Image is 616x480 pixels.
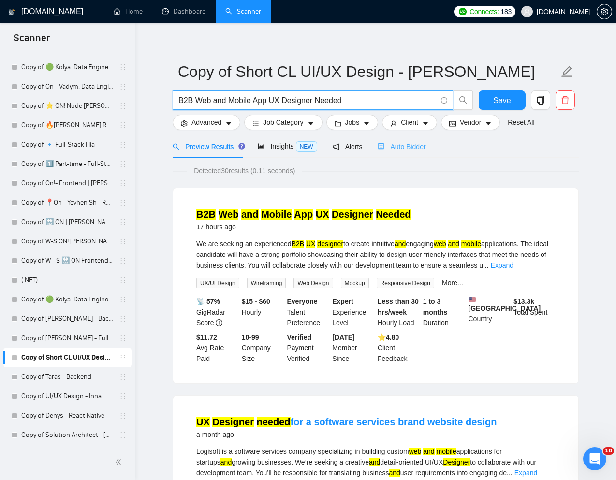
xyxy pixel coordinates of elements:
[449,120,456,127] span: idcard
[479,90,526,110] button: Save
[507,469,513,477] span: ...
[21,425,113,445] a: Copy of Solution Architect - [PERSON_NAME]
[376,332,421,364] div: Client Feedback
[119,199,127,207] span: holder
[114,7,143,15] a: homeHome
[21,96,113,116] a: Copy of ⭐️ ON! Node [PERSON_NAME]
[603,447,614,455] span: 10
[119,392,127,400] span: holder
[376,209,411,220] mark: Needed
[194,296,240,328] div: GigRadar Score
[441,97,447,104] span: info-circle
[292,240,304,248] mark: B2B
[491,261,513,269] a: Expand
[194,332,240,364] div: Avg Rate Paid
[306,240,315,248] mark: UX
[119,257,127,265] span: holder
[240,332,285,364] div: Company Size
[119,412,127,420] span: holder
[119,238,127,245] span: holder
[378,143,425,150] span: Auto Bidder
[293,278,333,288] span: Web Design
[21,406,113,425] a: Copy of Denys - React Native
[369,458,380,466] mark: and
[296,141,317,152] span: NEW
[21,309,113,329] a: Copy of [PERSON_NAME] - Backend
[514,469,537,477] a: Expand
[454,96,472,105] span: search
[512,296,557,328] div: Total Spent
[196,298,220,305] b: 📡 57%
[178,94,437,106] input: Search Freelance Jobs...
[196,417,210,427] mark: UX
[119,141,127,149] span: holder
[316,209,329,220] mark: UX
[448,240,459,248] mark: and
[287,333,312,341] b: Verified
[21,232,113,251] a: Copy of W-S ON! [PERSON_NAME]/ React Native
[21,174,113,193] a: Copy of On!- Frontend | [PERSON_NAME]
[21,116,113,135] a: Copy of 🔥[PERSON_NAME] React General
[21,348,113,367] a: Copy of Short CL UI/UX Design - [PERSON_NAME]
[21,212,113,232] a: Copy of 🔛 ON | [PERSON_NAME] B | Frontend/React
[212,417,254,427] mark: Designer
[436,448,456,455] mark: mobile
[196,209,216,220] mark: B2B
[237,142,246,150] div: Tooltip anchor
[441,115,500,130] button: idcardVendorcaret-down
[469,296,476,303] img: 🇺🇸
[21,367,113,387] a: Copy of Taras - Backend
[225,120,232,127] span: caret-down
[21,387,113,406] a: Copy of UI/UX Design - Inna
[21,135,113,154] a: Copy of 🔹 Full-Stack Illia
[333,143,339,150] span: notification
[531,90,550,110] button: copy
[21,251,113,270] a: Copy of W - S 🔛 ON Frontend - [PERSON_NAME] B | React
[363,120,370,127] span: caret-down
[187,165,302,176] span: Detected 30 results (0.11 seconds)
[178,60,559,84] input: Scanner name...
[285,332,331,364] div: Payment Verified
[220,458,232,466] mark: and
[196,417,497,427] a: UX Designer neededfor a software services brand website design
[258,143,264,150] span: area-chart
[21,329,113,348] a: Copy of [PERSON_NAME] - Full-Stack dev
[225,7,261,15] a: searchScanner
[333,143,363,150] span: Alerts
[597,8,612,15] span: setting
[196,429,497,440] div: a month ago
[119,276,127,284] span: holder
[330,296,376,328] div: Experience Level
[485,120,492,127] span: caret-down
[196,209,411,220] a: B2B Web and Mobile App UX Designer Needed
[330,332,376,364] div: Member Since
[401,117,418,128] span: Client
[21,290,113,309] a: Copy of 🟢 Kolya. Data Engineer - General
[335,120,341,127] span: folder
[583,447,606,470] iframe: Intercom live chat
[326,115,379,130] button: folderJobscaret-down
[390,120,397,127] span: user
[191,117,221,128] span: Advanced
[119,121,127,129] span: holder
[119,334,127,342] span: holder
[508,117,534,128] a: Reset All
[181,120,188,127] span: setting
[442,279,463,286] a: More...
[531,96,550,105] span: copy
[173,115,240,130] button: settingAdvancedcaret-down
[459,8,467,15] img: upwork-logo.png
[378,333,399,341] b: ⭐️ 4.80
[247,278,286,288] span: Wireframing
[460,117,481,128] span: Vendor
[196,446,555,478] div: Logisoft is a software services company specializing in building custom applications for startups...
[332,333,354,341] b: [DATE]
[377,278,434,288] span: Responsive Design
[422,120,429,127] span: caret-down
[242,333,259,341] b: 10-99
[162,7,206,15] a: dashboardDashboard
[443,458,470,466] mark: Designer
[119,160,127,168] span: holder
[556,90,575,110] button: delete
[332,298,353,305] b: Expert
